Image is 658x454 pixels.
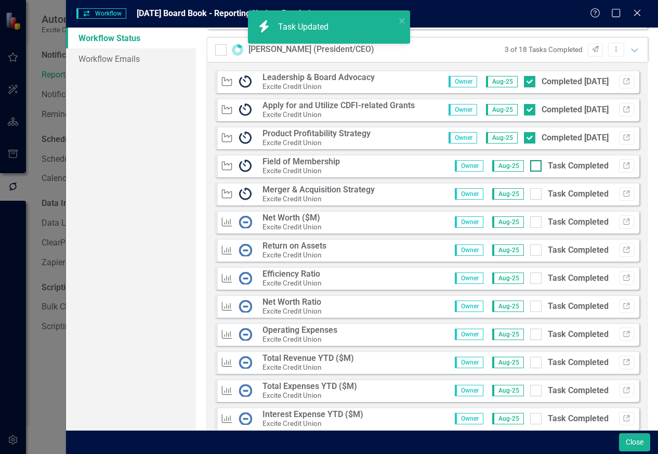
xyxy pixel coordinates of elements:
[449,76,477,87] span: Owner
[455,160,483,172] span: Owner
[262,194,322,203] small: Excite Credit Union
[262,157,340,166] strong: Field of Membership
[399,15,406,27] button: close
[455,357,483,368] span: Owner
[239,103,252,116] img: Ongoing
[548,273,609,284] div: Task Completed
[239,328,252,341] img: No Information
[486,132,518,144] span: Aug-25
[492,329,524,340] span: Aug-25
[455,413,483,424] span: Owner
[239,160,252,172] img: Ongoing
[486,104,518,115] span: Aug-25
[492,385,524,396] span: Aug-25
[455,244,483,256] span: Owner
[492,357,524,368] span: Aug-25
[455,329,483,340] span: Owner
[548,385,609,397] div: Task Completed
[492,244,524,256] span: Aug-25
[492,188,524,200] span: Aug-25
[76,8,126,19] span: Workflow
[262,353,354,363] strong: Total Revenue YTD ($M)
[239,300,252,313] img: No Information
[619,433,650,451] button: Close
[262,307,322,315] small: Excite Credit Union
[262,128,371,138] strong: Product Profitability Strategy
[262,100,415,110] strong: Apply for and Utilize CDFI-related Grants
[239,244,252,256] img: No Information
[262,409,363,419] strong: Interest Expense YTD ($M)
[66,48,196,69] a: Workflow Emails
[262,213,320,223] strong: Net Worth ($M)
[548,244,609,256] div: Task Completed
[492,216,524,228] span: Aug-25
[278,21,331,33] div: Task Updated
[239,384,252,397] img: No Information
[262,297,321,307] strong: Net Worth Ratio
[262,251,322,259] small: Excite Credit Union
[505,45,583,55] small: 3 of 18 Tasks Completed
[492,273,524,284] span: Aug-25
[492,413,524,424] span: Aug-25
[262,363,322,371] small: Excite Credit Union
[542,132,609,144] div: Completed [DATE]
[548,160,609,172] div: Task Completed
[137,8,322,18] span: [DATE] Board Book - Reporting Update Reminders
[239,412,252,425] img: No Information
[262,419,322,427] small: Excite Credit Union
[66,28,196,48] a: Workflow Status
[548,216,609,228] div: Task Completed
[492,160,524,172] span: Aug-25
[262,279,322,287] small: Excite Credit Union
[449,104,477,115] span: Owner
[262,185,375,194] strong: Merger & Acquisition Strategy
[262,166,322,175] small: Excite Credit Union
[262,335,322,343] small: Excite Credit Union
[455,273,483,284] span: Owner
[548,357,609,369] div: Task Completed
[262,241,326,251] strong: Return on Assets
[239,132,252,144] img: Ongoing
[486,76,518,87] span: Aug-25
[542,104,609,116] div: Completed [DATE]
[455,188,483,200] span: Owner
[239,216,252,228] img: No Information
[262,269,320,279] strong: Efficiency Ratio
[262,72,375,82] strong: Leadership & Board Advocacy
[455,216,483,228] span: Owner
[262,223,322,231] small: Excite Credit Union
[449,132,477,144] span: Owner
[455,385,483,396] span: Owner
[262,381,357,391] strong: Total Expenses YTD ($M)
[455,301,483,312] span: Owner
[548,329,609,341] div: Task Completed
[239,75,252,88] img: Ongoing
[548,413,609,425] div: Task Completed
[542,76,609,88] div: Completed [DATE]
[239,188,252,200] img: Ongoing
[492,301,524,312] span: Aug-25
[548,188,609,200] div: Task Completed
[239,356,252,369] img: No Information
[262,391,322,399] small: Excite Credit Union
[239,272,252,284] img: No Information
[548,301,609,313] div: Task Completed
[262,82,322,90] small: Excite Credit Union
[262,325,337,335] strong: Operating Expenses
[262,138,322,147] small: Excite Credit Union
[262,110,322,119] small: Excite Credit Union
